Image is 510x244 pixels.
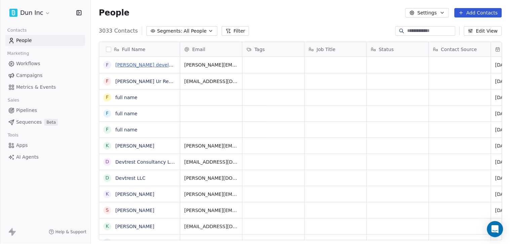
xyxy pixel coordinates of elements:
img: twitter.png [9,9,17,17]
span: Pipelines [16,107,37,114]
span: Beta [44,119,58,126]
span: Segments: [157,28,182,35]
span: Dun Inc [20,8,43,17]
span: Tags [254,46,265,53]
div: Job Title [305,42,366,56]
a: Help & Support [49,229,86,235]
span: [PERSON_NAME][EMAIL_ADDRESS][DOMAIN_NAME] [184,207,238,214]
div: Contact Source [429,42,491,56]
a: Metrics & Events [5,82,85,93]
a: full name [115,111,138,116]
div: K [106,142,109,149]
a: [PERSON_NAME] [115,143,154,149]
a: Workflows [5,58,85,69]
button: Add Contacts [455,8,502,17]
span: Help & Support [55,229,86,235]
span: Full Name [122,46,146,53]
div: f [106,110,109,117]
a: [PERSON_NAME] Ur Rehma n [115,79,184,84]
div: F [106,78,109,85]
span: All People [184,28,206,35]
span: 3033 Contacts [99,27,138,35]
div: S [106,207,109,214]
div: Tags [242,42,304,56]
span: Workflows [16,60,40,67]
span: Metrics & Events [16,84,56,91]
button: Dun Inc [8,7,52,18]
a: AI Agents [5,152,85,163]
span: Status [379,46,394,53]
a: [PERSON_NAME] [115,208,154,213]
a: full name [115,95,138,100]
div: f [106,62,109,69]
a: [PERSON_NAME] [115,224,154,229]
a: Devtrest Consultancy LLC [115,159,176,165]
div: Full Name [99,42,180,56]
div: Status [367,42,429,56]
span: Sequences [16,119,42,126]
button: Edit View [464,26,502,36]
span: Tools [5,130,21,140]
div: K [106,223,109,230]
a: [PERSON_NAME] developer [115,62,180,68]
span: [PERSON_NAME][EMAIL_ADDRESS][DOMAIN_NAME] [184,143,238,149]
span: [EMAIL_ADDRESS][DOMAIN_NAME] [184,159,238,165]
span: Sales [5,95,22,105]
span: [PERSON_NAME][EMAIL_ADDRESS][DOMAIN_NAME] [184,191,238,198]
div: Email [180,42,242,56]
span: Marketing [4,48,32,58]
a: full name [115,127,138,132]
span: [EMAIL_ADDRESS][DOMAIN_NAME] [184,223,238,230]
div: f [106,126,109,133]
a: Apps [5,140,85,151]
button: Filter [222,26,249,36]
a: Devtrest LLC [115,175,146,181]
div: D [106,174,109,181]
div: f [106,94,109,101]
div: D [106,158,109,165]
div: Open Intercom Messenger [487,221,503,237]
span: People [16,37,32,44]
div: K [106,191,109,198]
a: [PERSON_NAME] [115,192,154,197]
span: Contacts [4,25,30,35]
a: Pipelines [5,105,85,116]
span: [EMAIL_ADDRESS][DOMAIN_NAME] [184,78,238,85]
button: Settings [405,8,449,17]
span: AI Agents [16,154,39,161]
span: [PERSON_NAME][EMAIL_ADDRESS][DOMAIN_NAME] [184,62,238,68]
a: Campaigns [5,70,85,81]
span: Apps [16,142,28,149]
span: Email [192,46,205,53]
span: Job Title [317,46,336,53]
span: Contact Source [441,46,477,53]
span: [PERSON_NAME][DOMAIN_NAME][EMAIL_ADDRESS][DOMAIN_NAME] [184,175,238,181]
div: grid [99,57,180,241]
span: Campaigns [16,72,42,79]
a: SequencesBeta [5,117,85,128]
span: People [99,8,129,18]
a: People [5,35,85,46]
